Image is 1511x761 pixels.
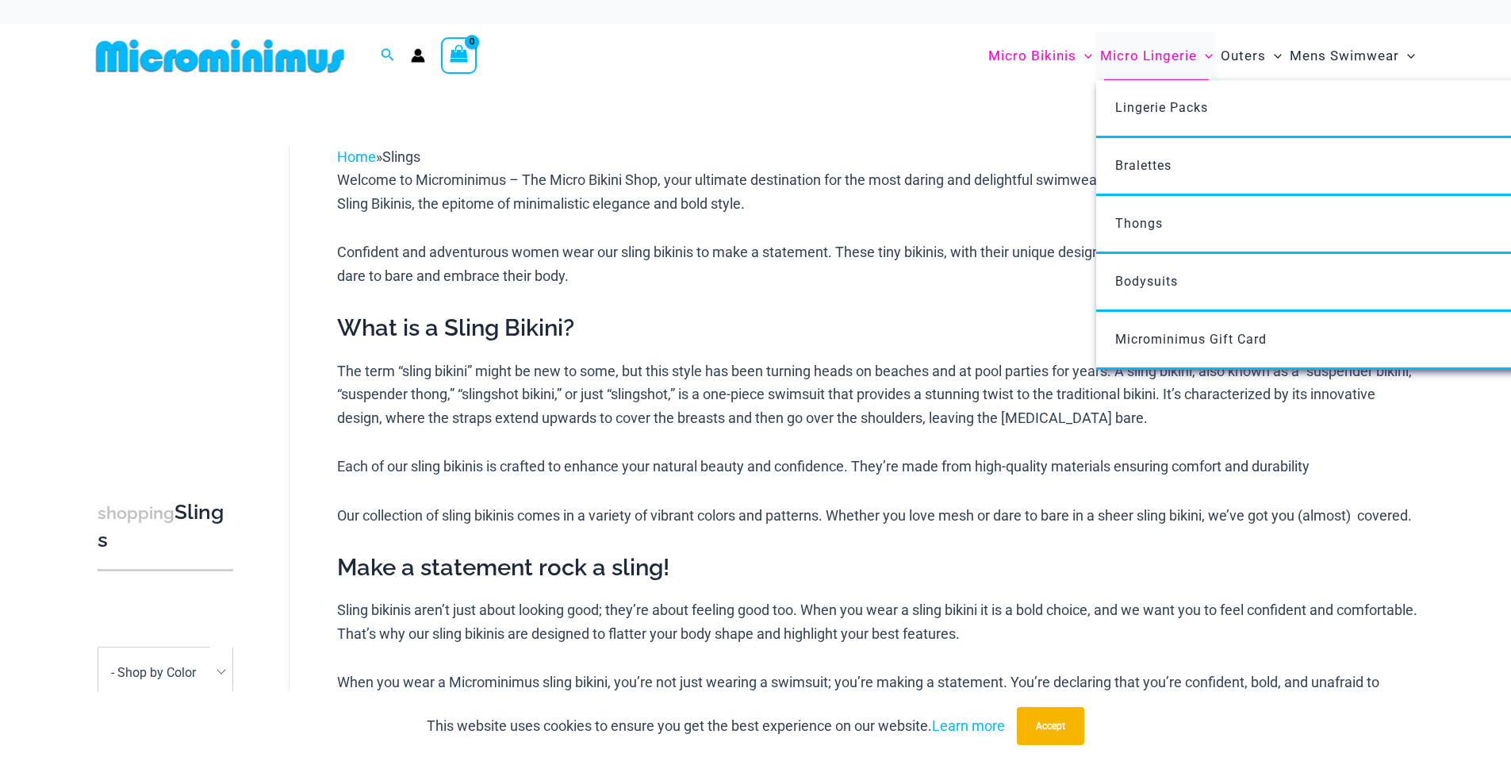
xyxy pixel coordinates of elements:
[1286,32,1419,80] a: Mens SwimwearMenu ToggleMenu Toggle
[1290,36,1399,76] span: Mens Swimwear
[988,36,1076,76] span: Micro Bikinis
[98,133,240,450] iframe: TrustedSite Certified
[1217,32,1286,80] a: OutersMenu ToggleMenu Toggle
[984,32,1096,80] a: Micro BikinisMenu ToggleMenu Toggle
[337,598,1421,645] p: Sling bikinis aren’t just about looking good; they’re about feeling good too. When you wear a sli...
[98,648,232,698] span: - Shop by Color
[441,37,477,74] a: View Shopping Cart, empty
[337,552,1421,582] h2: Make a statement rock a sling!
[1399,36,1415,76] span: Menu Toggle
[337,148,420,165] span: »
[337,240,1421,287] p: Confident and adventurous women wear our sling bikinis to make a statement. These tiny bikinis, w...
[381,46,395,66] a: Search icon link
[1197,36,1213,76] span: Menu Toggle
[337,504,1421,528] p: Our collection of sling bikinis comes in a variety of vibrant colors and patterns. Whether you lo...
[1076,36,1092,76] span: Menu Toggle
[1221,36,1266,76] span: Outers
[427,714,1005,738] p: This website uses cookies to ensure you get the best experience on our website.
[1096,32,1217,80] a: Micro LingerieMenu ToggleMenu Toggle
[1017,707,1084,745] button: Accept
[337,168,1421,215] p: Welcome to Microminimus – The Micro Bikini Shop, your ultimate destination for the most daring an...
[98,499,233,554] h3: Slings
[337,313,1421,343] h2: What is a Sling Bikini?
[337,455,1421,479] p: Each of our sling bikinis is crafted to enhance your natural beauty and confidence. They’re made ...
[1115,332,1267,347] span: Microminimus Gift Card
[1115,100,1208,115] span: Lingerie Packs
[111,665,196,680] span: - Shop by Color
[337,671,1421,717] p: When you wear a Microminimus sling bikini, you’re not just wearing a swimsuit; you’re making a st...
[982,29,1422,83] nav: Site Navigation
[1115,216,1163,231] span: Thongs
[337,148,376,165] a: Home
[337,359,1421,430] p: The term “sling bikini” might be new to some, but this style has been turning heads on beaches an...
[1100,36,1197,76] span: Micro Lingerie
[411,48,425,63] a: Account icon link
[382,148,420,165] span: Slings
[1115,158,1172,173] span: Bralettes
[98,503,174,523] span: shopping
[90,38,351,74] img: MM SHOP LOGO FLAT
[98,647,233,699] span: - Shop by Color
[932,717,1005,734] a: Learn more
[1115,274,1178,289] span: Bodysuits
[1266,36,1282,76] span: Menu Toggle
